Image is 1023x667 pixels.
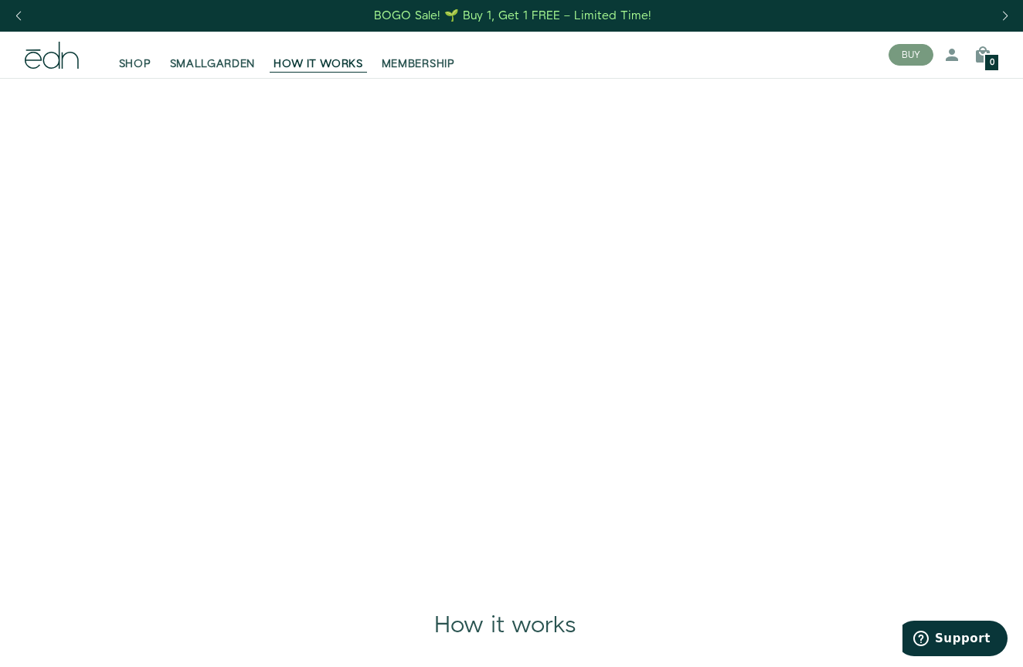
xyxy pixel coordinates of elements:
iframe: Opens a widget where you can find more information [902,621,1008,659]
a: BOGO Sale! 🌱 Buy 1, Get 1 FREE – Limited Time! [373,4,654,28]
a: SMALLGARDEN [161,38,265,72]
span: SHOP [119,56,151,72]
span: HOW IT WORKS [274,56,362,72]
div: BOGO Sale! 🌱 Buy 1, Get 1 FREE – Limited Time! [374,8,651,24]
button: BUY [889,44,933,66]
div: How it works [56,609,955,642]
a: SHOP [110,38,161,72]
a: MEMBERSHIP [372,38,464,72]
span: MEMBERSHIP [382,56,455,72]
span: SMALLGARDEN [170,56,256,72]
a: HOW IT WORKS [264,38,372,72]
span: 0 [990,59,994,67]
